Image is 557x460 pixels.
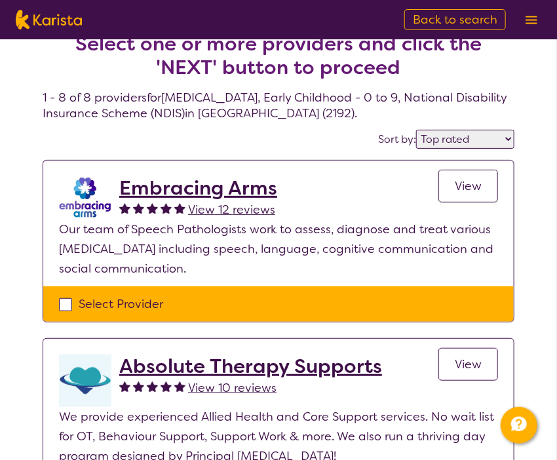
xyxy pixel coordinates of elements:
img: Karista logo [16,10,82,29]
a: Absolute Therapy Supports [119,355,382,378]
a: View 12 reviews [188,200,275,220]
img: fullstar [147,202,158,214]
button: Channel Menu [501,407,537,444]
span: View [455,356,482,372]
img: menu [526,16,537,24]
span: View 12 reviews [188,202,275,218]
a: Back to search [404,9,506,30]
a: View [438,348,498,381]
img: fullstar [147,381,158,392]
img: fullstar [174,381,185,392]
img: b2ynudwipxu3dxoxxouh.jpg [59,176,111,218]
img: fullstar [119,381,130,392]
h4: 1 - 8 of 8 providers for [MEDICAL_DATA] , Early Childhood - 0 to 9 , National Disability Insuranc... [43,1,514,121]
img: otyvwjbtyss6nczvq3hf.png [59,355,111,407]
img: fullstar [133,202,144,214]
img: fullstar [119,202,130,214]
p: Our team of Speech Pathologists work to assess, diagnose and treat various [MEDICAL_DATA] includi... [59,220,498,278]
a: View 10 reviews [188,378,277,398]
span: Back to search [413,12,497,28]
a: View [438,170,498,202]
img: fullstar [161,381,172,392]
img: fullstar [161,202,172,214]
img: fullstar [133,381,144,392]
h2: Select one or more providers and click the 'NEXT' button to proceed [58,32,499,79]
span: View 10 reviews [188,380,277,396]
a: Embracing Arms [119,176,277,200]
label: Sort by: [378,132,416,146]
img: fullstar [174,202,185,214]
span: View [455,178,482,194]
